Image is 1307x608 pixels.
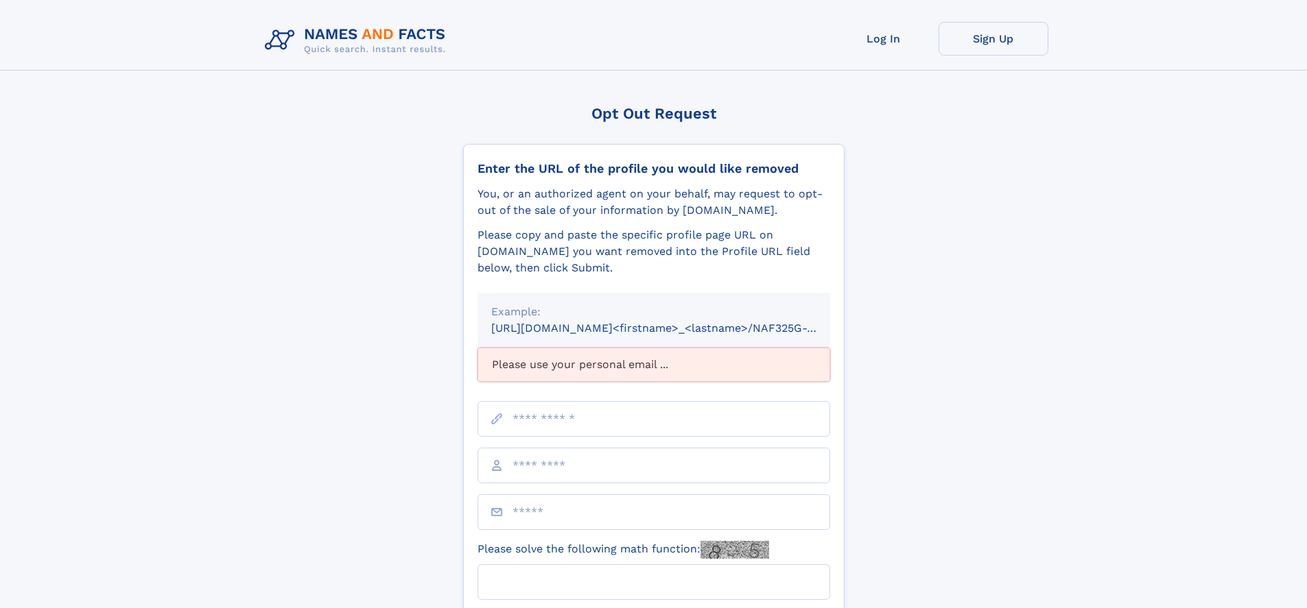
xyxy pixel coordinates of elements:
small: [URL][DOMAIN_NAME]<firstname>_<lastname>/NAF325G-xxxxxxxx [491,321,856,335]
img: Logo Names and Facts [259,22,457,59]
div: You, or an authorized agent on your behalf, may request to opt-out of the sale of your informatio... [478,186,830,219]
div: Example: [491,304,816,320]
a: Sign Up [939,22,1048,56]
a: Log In [829,22,939,56]
div: Please copy and paste the specific profile page URL on [DOMAIN_NAME] you want removed into the Pr... [478,227,830,276]
div: Please use your personal email ... [478,348,830,382]
div: Opt Out Request [463,105,845,122]
label: Please solve the following math function: [478,541,769,559]
div: Enter the URL of the profile you would like removed [478,161,830,176]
